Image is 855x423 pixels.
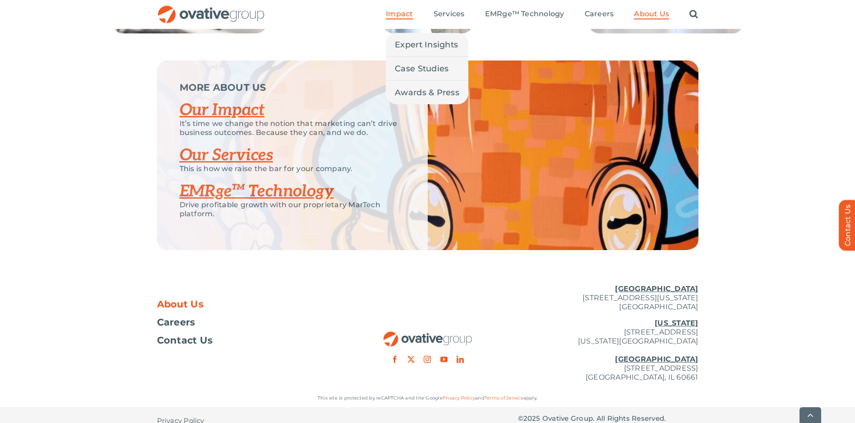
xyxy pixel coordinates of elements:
[485,9,564,19] span: EMRge™ Technology
[383,330,473,339] a: OG_Full_horizontal_RGB
[407,356,415,363] a: twitter
[523,414,541,423] span: 2025
[615,284,698,293] u: [GEOGRAPHIC_DATA]
[180,119,405,137] p: It’s time we change the notion that marketing can’t drive business outcomes. Because they can, an...
[386,9,413,19] a: Impact
[157,336,213,345] span: Contact Us
[386,57,468,80] a: Case Studies
[391,356,398,363] a: facebook
[395,62,448,75] span: Case Studies
[157,318,337,327] a: Careers
[440,356,448,363] a: youtube
[518,414,698,423] p: © Ovative Group. All Rights Reserved.
[180,83,405,92] p: MORE ABOUT US
[157,300,337,309] a: About Us
[585,9,614,19] a: Careers
[157,300,337,345] nav: Footer Menu
[157,5,265,13] a: OG_Full_horizontal_RGB
[655,319,698,327] u: [US_STATE]
[434,9,465,19] span: Services
[386,81,468,104] a: Awards & Press
[157,336,337,345] a: Contact Us
[395,86,459,99] span: Awards & Press
[518,284,698,311] p: [STREET_ADDRESS][US_STATE] [GEOGRAPHIC_DATA]
[485,9,564,19] a: EMRge™ Technology
[157,318,195,327] span: Careers
[157,394,698,403] p: This site is protected by reCAPTCHA and the Google and apply.
[615,355,698,363] u: [GEOGRAPHIC_DATA]
[443,395,475,401] a: Privacy Policy
[180,200,405,218] p: Drive profitable growth with our proprietary MarTech platform.
[180,145,273,165] a: Our Services
[457,356,464,363] a: linkedin
[180,164,405,173] p: This is how we raise the bar for your company.
[689,9,698,19] a: Search
[180,181,334,201] a: EMRge™ Technology
[386,33,468,56] a: Expert Insights
[485,395,523,401] a: Terms of Service
[424,356,431,363] a: instagram
[386,9,413,19] span: Impact
[395,38,458,51] span: Expert Insights
[585,9,614,19] span: Careers
[634,9,669,19] a: About Us
[634,9,669,19] span: About Us
[434,9,465,19] a: Services
[180,100,265,120] a: Our Impact
[157,300,204,309] span: About Us
[518,319,698,382] p: [STREET_ADDRESS] [US_STATE][GEOGRAPHIC_DATA] [STREET_ADDRESS] [GEOGRAPHIC_DATA], IL 60661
